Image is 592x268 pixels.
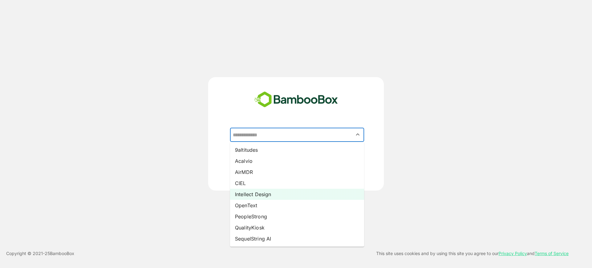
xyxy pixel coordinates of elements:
p: Copyright © 2021- 25 BambooBox [6,250,74,257]
p: This site uses cookies and by using this site you agree to our and [376,250,569,257]
li: Intellect Design [230,189,364,200]
li: SequelString AI [230,233,364,244]
li: QualityKiosk [230,222,364,233]
li: OpenText [230,200,364,211]
li: Acalvio [230,155,364,167]
img: bamboobox [251,89,341,110]
a: Terms of Service [535,251,569,256]
button: Close [354,130,362,139]
a: Privacy Policy [499,251,527,256]
li: AirMDR [230,167,364,178]
li: PeopleStrong [230,211,364,222]
li: 9altitudes [230,144,364,155]
li: CIEL [230,178,364,189]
